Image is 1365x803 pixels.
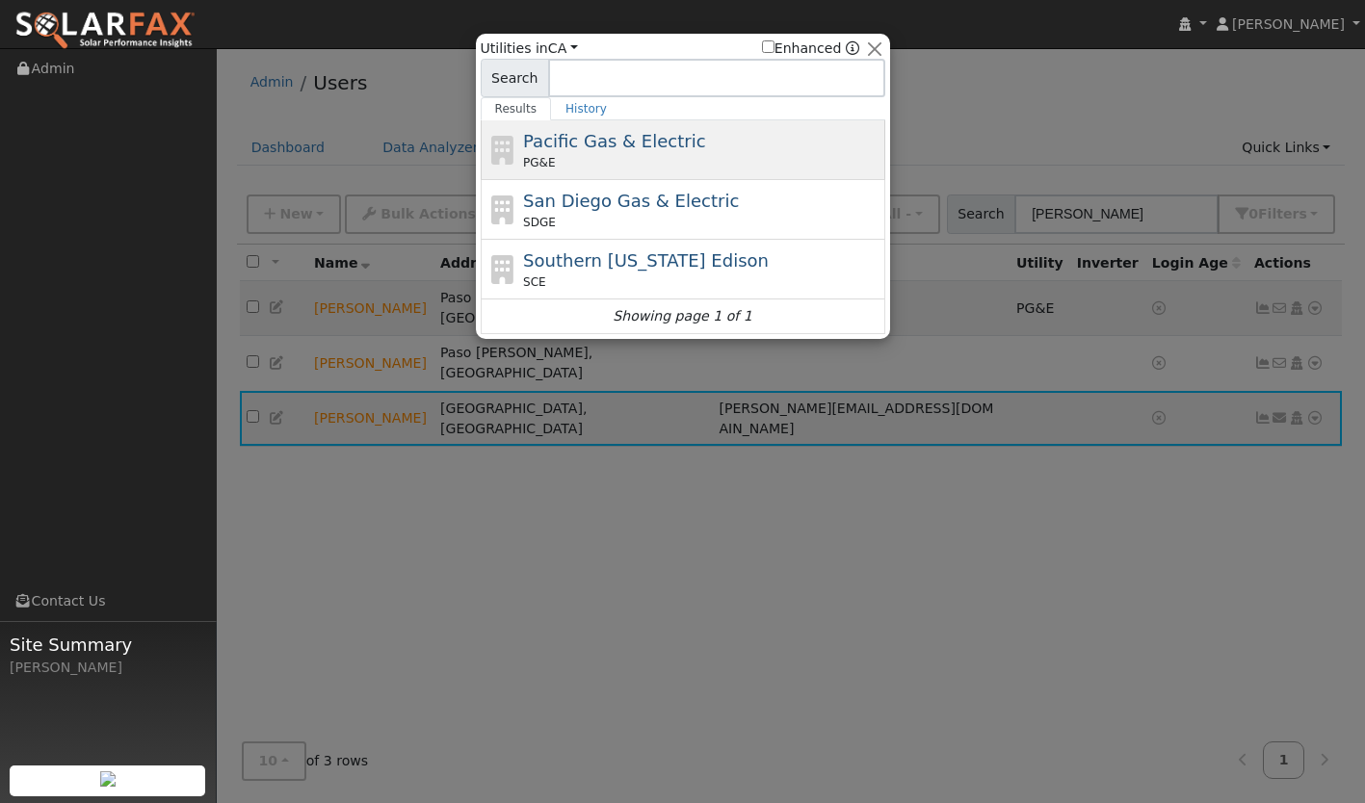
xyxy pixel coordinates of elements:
[551,97,621,120] a: History
[10,658,206,678] div: [PERSON_NAME]
[762,40,774,53] input: Enhanced
[762,39,842,59] label: Enhanced
[14,11,196,51] img: SolarFax
[548,40,578,56] a: CA
[523,214,556,231] span: SDGE
[523,191,739,211] span: San Diego Gas & Electric
[1232,16,1345,32] span: [PERSON_NAME]
[846,40,859,56] a: Enhanced Providers
[523,131,705,151] span: Pacific Gas & Electric
[523,154,555,171] span: PG&E
[481,97,552,120] a: Results
[481,39,578,59] span: Utilities in
[10,632,206,658] span: Site Summary
[100,771,116,787] img: retrieve
[481,59,549,97] span: Search
[762,39,860,59] span: Show enhanced providers
[613,306,751,326] i: Showing page 1 of 1
[523,273,546,291] span: SCE
[523,250,769,271] span: Southern [US_STATE] Edison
